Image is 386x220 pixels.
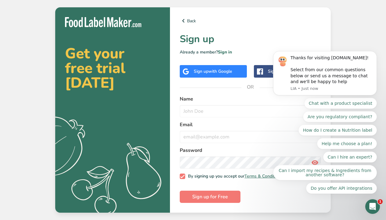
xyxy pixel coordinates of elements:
label: Name [180,95,321,103]
span: 1 [378,199,383,204]
label: Email [180,121,321,128]
p: Already a member? [180,49,321,55]
span: with Google [208,68,232,74]
a: Sign in [218,49,232,55]
button: Sign up for Free [180,191,240,203]
a: Back [180,17,321,24]
span: OR [241,78,260,96]
input: email@example.com [180,131,321,143]
a: Terms & Conditions [244,173,283,179]
iframe: Intercom live chat [365,199,380,214]
span: By signing up you accept our and [185,174,317,179]
h2: Get your free trial [DATE] [65,46,160,90]
h1: Sign up [180,32,321,46]
label: Password [180,147,321,154]
img: Food Label Maker [65,17,141,27]
span: Sign up for Free [192,193,228,200]
input: John Doe [180,105,321,117]
div: Sign up [194,68,232,75]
